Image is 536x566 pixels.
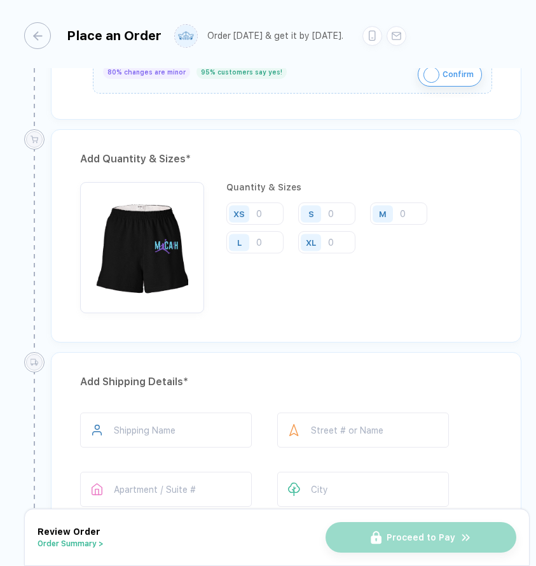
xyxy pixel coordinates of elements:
[67,28,161,43] div: Place an Order
[196,65,287,79] div: 95% customers say yes!
[443,64,474,85] span: Confirm
[308,209,314,218] div: S
[237,237,242,247] div: L
[38,539,104,548] button: Order Summary >
[306,237,316,247] div: XL
[175,25,197,47] img: user profile
[423,67,439,83] img: icon
[38,527,100,537] span: Review Order
[418,62,482,87] button: iconConfirm
[207,31,343,41] div: Order [DATE] & get it by [DATE].
[226,182,492,192] div: Quantity & Sizes
[80,372,492,392] div: Add Shipping Details
[379,209,387,218] div: M
[80,149,492,169] div: Add Quantity & Sizes
[86,188,198,300] img: 87a6775d-e5a9-4cb5-a149-8b0947e0571e_nt_front_1758137287589.jpg
[233,209,245,218] div: XS
[103,65,190,79] div: 80% changes are minor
